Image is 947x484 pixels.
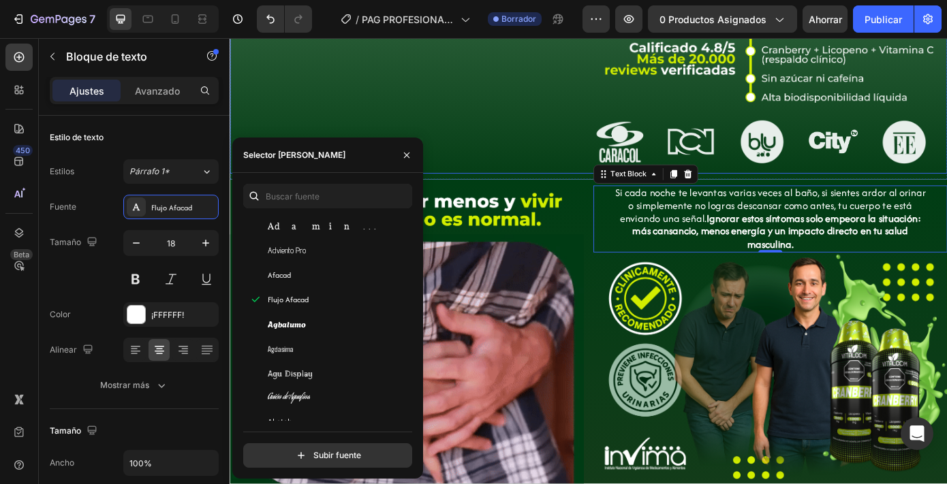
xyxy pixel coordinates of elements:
[431,149,478,161] div: Text Block
[268,318,306,329] font: Agbalumo
[257,5,312,33] div: Deshacer/Rehacer
[243,150,345,160] font: Selector [PERSON_NAME]
[14,250,29,259] font: Beta
[901,417,933,450] div: Abrir Intercom Messenger
[268,221,384,231] font: Adamina
[50,237,81,247] font: Tamaño
[495,93,555,141] img: [object Object]
[659,14,766,25] font: 0 productos asignados
[362,14,453,39] font: PAG PROFESIONAL [PERSON_NAME]
[50,457,74,468] font: Ancho
[268,270,291,280] font: Afacad
[66,48,182,65] p: Bloque de texto
[738,89,797,146] img: [object Object]
[268,294,309,305] font: Flujo Afacad
[243,443,412,468] button: Subir fuente
[356,14,359,25] font: /
[16,146,30,155] font: 450
[809,14,842,25] font: Ahorrar
[66,50,147,63] font: Bloque de texto
[50,373,219,398] button: Mostrar más
[853,5,914,33] button: Publicar
[50,166,74,176] font: Estilos
[151,310,184,320] font: ¡FFFFFF!
[69,85,104,97] font: Ajustes
[268,245,306,255] font: Adviento Pro
[50,132,104,142] font: Estilo de texto
[123,159,219,184] button: Párrafo 1*
[415,88,474,146] img: [object Object]
[648,5,797,33] button: 0 productos asignados
[268,367,313,379] span: Agu Display
[657,96,716,138] img: [object Object]
[50,344,77,355] font: Alinear
[268,417,292,427] font: Akatab
[576,88,636,146] img: [object Object]
[501,14,536,24] font: Borrador
[268,344,294,353] font: Agdasima
[803,5,848,33] button: Ahorrar
[50,425,81,436] font: Tamaño
[50,309,71,319] font: Color
[865,14,902,25] font: Publicar
[243,184,412,208] input: Buscar fuente
[89,12,95,26] font: 7
[268,391,310,404] font: Guión de Aguafina
[100,380,149,390] font: Mostrar más
[129,166,170,176] font: Párrafo 1*
[151,202,192,213] font: Flujo Afacad
[459,197,788,243] strong: Ignorar estos síntomas solo empeora la situación: más cansancio, menos energía y un impacto direc...
[5,5,102,33] button: 7
[124,451,218,475] input: Auto
[135,85,180,97] font: Avanzado
[50,201,76,212] font: Fuente
[230,38,947,484] iframe: Área de diseño
[436,170,796,243] p: Si cada noche te levantas varias veces al baño, si sientes ardor al orinar o simplemente no logra...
